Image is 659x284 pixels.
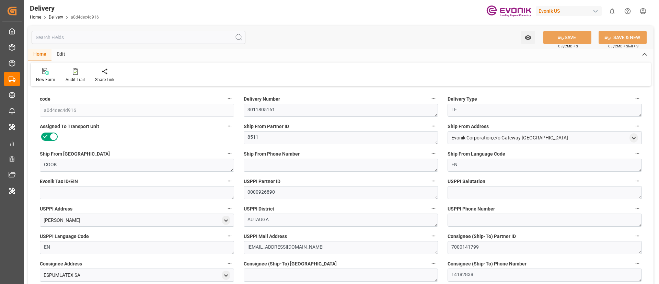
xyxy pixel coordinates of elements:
input: Search Fields [32,31,245,44]
button: Ship From Address [633,122,642,130]
div: Delivery [30,3,99,13]
button: USPPI Mail Address [429,231,438,240]
div: ESPUMLATEX SA [44,272,80,279]
textarea: 14182838 [448,269,642,282]
span: Ship From Language Code [448,150,505,158]
button: Consignee Address [225,259,234,268]
span: Ship From Partner ID [244,123,289,130]
span: Ship From Address [448,123,489,130]
button: SAVE & NEW [599,31,647,44]
span: Assigned To Transport Unit [40,123,99,130]
button: Delivery Number [429,94,438,103]
button: USPPI Address [225,204,234,213]
a: Delivery [49,15,63,20]
button: Consignee (Ship-To) Partner ID [633,231,642,240]
textarea: LF [448,104,642,117]
div: New Form [36,77,55,83]
button: Evonik US [536,4,604,18]
button: Delivery Type [633,94,642,103]
div: open menu [629,133,638,143]
textarea: 0000926890 [244,186,438,199]
button: USPPI Phone Number [633,204,642,213]
span: Ctrl/CMD + S [558,44,578,49]
textarea: 8511 [244,131,438,144]
div: [PERSON_NAME] [44,217,80,224]
div: Evonik US [536,6,602,16]
textarea: COOK [40,159,234,172]
span: Evonik Tax ID/EIN [40,178,78,185]
span: Consignee (Ship-To) Phone Number [448,260,527,268]
div: Edit [51,49,70,60]
textarea: EN [448,159,642,172]
button: USPPI Salutation [633,177,642,185]
button: USPPI District [429,204,438,213]
span: Consignee Address [40,260,82,268]
textarea: [EMAIL_ADDRESS][DOMAIN_NAME] [244,241,438,254]
span: USPPI Language Code [40,233,89,240]
span: code [40,95,50,103]
span: Ship From [GEOGRAPHIC_DATA] [40,150,110,158]
div: open menu [222,271,230,280]
div: Home [28,49,51,60]
span: USPPI Phone Number [448,205,495,213]
button: Consignee (Ship-To) Phone Number [633,259,642,268]
span: Delivery Number [244,95,280,103]
span: USPPI Salutation [448,178,485,185]
span: USPPI Address [40,205,72,213]
button: Ship From Language Code [633,149,642,158]
button: Help Center [620,3,635,19]
a: Home [30,15,41,20]
span: Consignee (Ship-To) Partner ID [448,233,516,240]
button: Consignee (Ship-To) [GEOGRAPHIC_DATA] [429,259,438,268]
button: Ship From Phone Number [429,149,438,158]
img: Evonik-brand-mark-Deep-Purple-RGB.jpeg_1700498283.jpeg [486,5,531,17]
span: Delivery Type [448,95,477,103]
span: Ctrl/CMD + Shift + S [608,44,638,49]
span: USPPI District [244,205,274,213]
div: Audit Trail [66,77,85,83]
span: Ship From Phone Number [244,150,300,158]
button: USPPI Partner ID [429,177,438,185]
div: Evonik Corporation;c/o Gateway [GEOGRAPHIC_DATA] [451,134,568,141]
div: Share Link [95,77,114,83]
textarea: EN [40,241,234,254]
button: code [225,94,234,103]
button: show 0 new notifications [604,3,620,19]
button: Evonik Tax ID/EIN [225,177,234,185]
span: USPPI Mail Address [244,233,287,240]
div: open menu [222,216,230,225]
span: Consignee (Ship-To) [GEOGRAPHIC_DATA] [244,260,337,268]
button: open menu [521,31,535,44]
button: Assigned To Transport Unit [225,122,234,130]
span: USPPI Partner ID [244,178,280,185]
button: Ship From Partner ID [429,122,438,130]
textarea: 7000141799 [448,241,642,254]
button: SAVE [543,31,591,44]
textarea: 3011805161 [244,104,438,117]
button: USPPI Language Code [225,231,234,240]
textarea: AUTAUGA [244,214,438,227]
button: Ship From [GEOGRAPHIC_DATA] [225,149,234,158]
